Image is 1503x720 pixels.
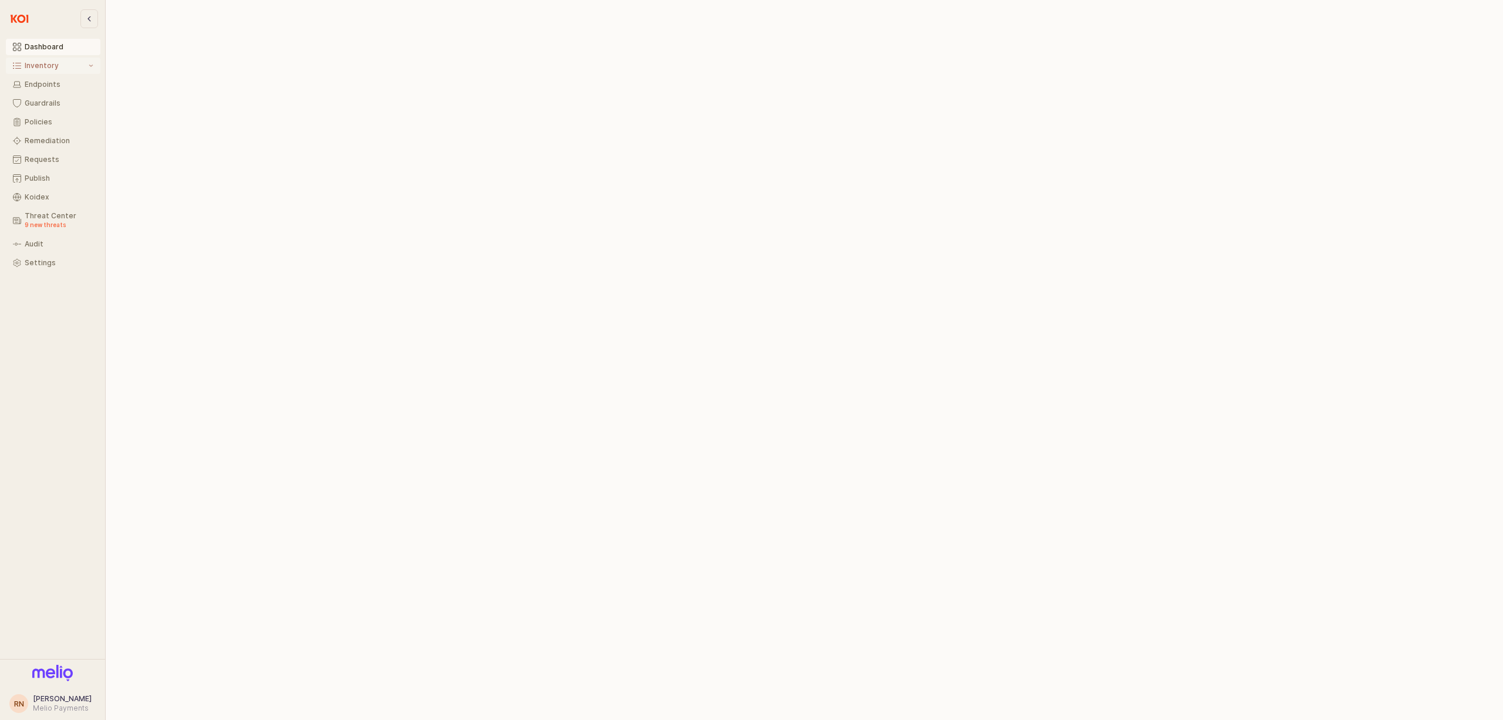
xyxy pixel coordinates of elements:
button: RN [9,694,28,713]
div: Remediation [25,137,93,145]
button: Koidex [6,189,100,205]
button: Policies [6,114,100,130]
div: Guardrails [25,99,93,107]
div: Koidex [25,193,93,201]
div: Inventory [25,62,86,70]
div: Threat Center [25,212,93,229]
button: Guardrails [6,95,100,111]
div: Melio Payments [33,704,92,713]
div: Policies [25,118,93,126]
div: 9 new threats [25,220,93,229]
div: Requests [25,156,93,164]
button: Endpoints [6,76,100,93]
div: RN [14,698,24,709]
button: Dashboard [6,39,100,55]
button: Inventory [6,58,100,74]
button: Remediation [6,133,100,149]
button: Publish [6,170,100,187]
div: Endpoints [25,80,93,89]
button: Settings [6,255,100,271]
button: Audit [6,236,100,252]
button: Threat Center [6,208,100,234]
div: Settings [25,259,93,267]
span: [PERSON_NAME] [33,694,92,703]
div: Audit [25,240,93,248]
div: Publish [25,174,93,182]
div: Dashboard [25,43,93,51]
button: Requests [6,151,100,168]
